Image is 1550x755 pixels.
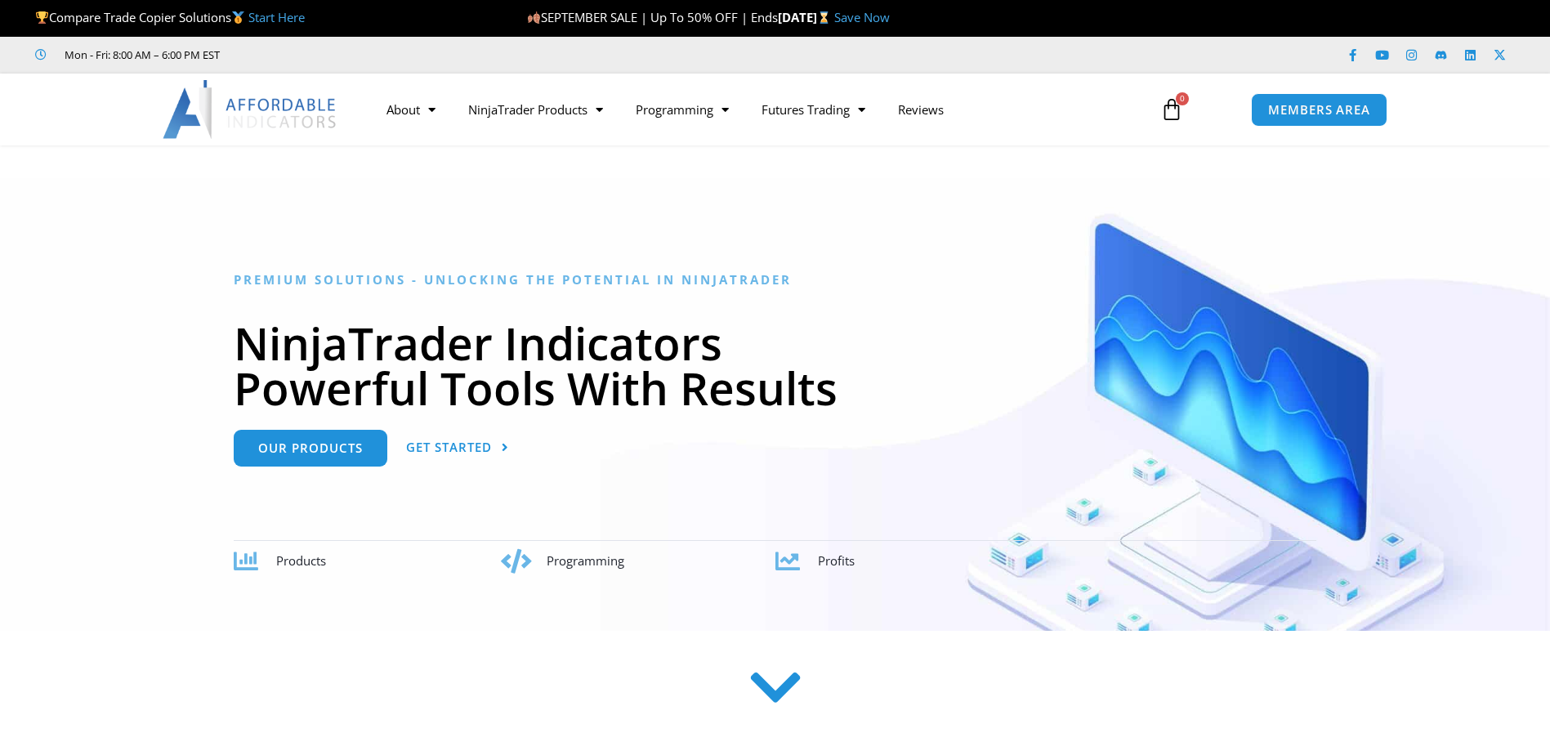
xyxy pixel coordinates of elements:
a: Programming [619,91,745,128]
h6: Premium Solutions - Unlocking the Potential in NinjaTrader [234,272,1316,288]
a: MEMBERS AREA [1251,93,1387,127]
a: Futures Trading [745,91,882,128]
span: Mon - Fri: 8:00 AM – 6:00 PM EST [60,45,220,65]
a: About [370,91,452,128]
span: Get Started [406,441,492,453]
span: SEPTEMBER SALE | Up To 50% OFF | Ends [527,9,778,25]
a: Our Products [234,430,387,467]
a: Save Now [834,9,890,25]
span: 0 [1176,92,1189,105]
span: Our Products [258,442,363,454]
nav: Menu [370,91,1141,128]
a: Start Here [248,9,305,25]
a: Reviews [882,91,960,128]
img: 🥇 [232,11,244,24]
img: ⌛ [818,11,830,24]
a: 0 [1136,86,1208,133]
strong: [DATE] [778,9,834,25]
img: 🍂 [528,11,540,24]
h1: NinjaTrader Indicators Powerful Tools With Results [234,320,1316,410]
span: Products [276,552,326,569]
span: Programming [547,552,624,569]
span: MEMBERS AREA [1268,104,1370,116]
img: LogoAI | Affordable Indicators – NinjaTrader [163,80,338,139]
a: NinjaTrader Products [452,91,619,128]
span: Profits [818,552,855,569]
span: Compare Trade Copier Solutions [35,9,305,25]
img: 🏆 [36,11,48,24]
iframe: Customer reviews powered by Trustpilot [243,47,488,63]
a: Get Started [406,430,509,467]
